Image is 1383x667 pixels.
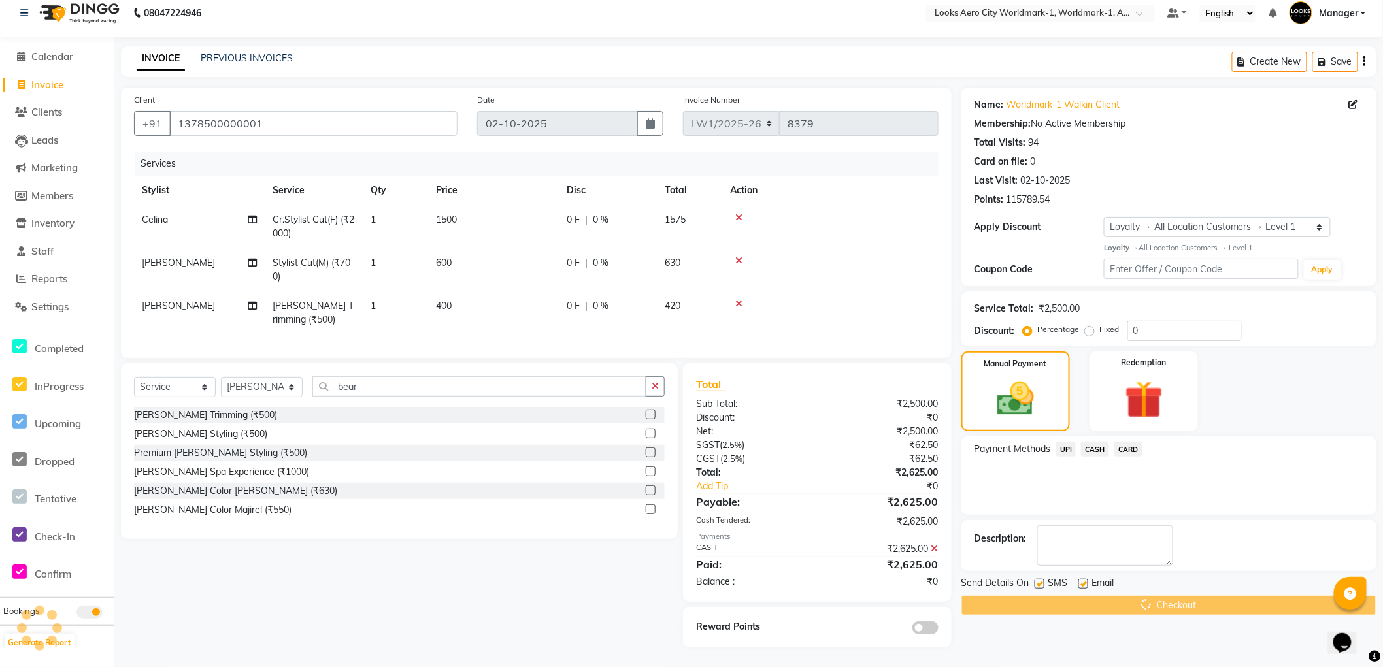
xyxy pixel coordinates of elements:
[134,446,307,460] div: Premium [PERSON_NAME] Styling (₹500)
[567,213,580,227] span: 0 F
[817,575,948,589] div: ₹0
[1328,615,1370,654] iframe: chat widget
[363,176,428,205] th: Qty
[986,378,1046,420] img: _cash.svg
[817,411,948,425] div: ₹0
[371,257,376,268] span: 1
[975,324,1015,338] div: Discount:
[35,568,71,580] span: Confirm
[134,94,155,106] label: Client
[1104,243,1139,252] strong: Loyalty →
[686,425,817,438] div: Net:
[1039,302,1080,316] div: ₹2,500.00
[585,256,588,270] span: |
[686,575,817,589] div: Balance :
[169,111,458,136] input: Search by Name/Mobile/Email/Code
[436,257,452,268] span: 600
[975,193,1004,206] div: Points:
[3,606,39,616] span: Bookings
[839,480,948,493] div: ₹0
[134,484,337,498] div: [PERSON_NAME] Color [PERSON_NAME] (₹630)
[31,217,75,229] span: Inventory
[686,452,817,466] div: ( )
[1104,259,1299,279] input: Enter Offer / Coupon Code
[817,515,948,529] div: ₹2,625.00
[593,299,608,313] span: 0 %
[31,189,73,202] span: Members
[817,397,948,411] div: ₹2,500.00
[665,257,680,268] span: 630
[1038,323,1080,335] label: Percentage
[3,78,111,93] a: Invoice
[1113,376,1175,423] img: _gift.svg
[201,52,293,64] a: PREVIOUS INVOICES
[961,576,1029,593] span: Send Details On
[984,358,1047,370] label: Manual Payment
[975,155,1028,169] div: Card on file:
[665,300,680,312] span: 420
[593,256,608,270] span: 0 %
[1031,155,1036,169] div: 0
[665,214,686,225] span: 1575
[436,214,457,225] span: 1500
[975,220,1104,234] div: Apply Discount
[817,557,948,572] div: ₹2,625.00
[686,480,839,493] a: Add Tip
[817,452,948,466] div: ₹62.50
[686,397,817,411] div: Sub Total:
[975,174,1018,187] div: Last Visit:
[3,161,111,176] a: Marketing
[134,111,171,136] button: +91
[134,427,267,441] div: [PERSON_NAME] Styling (₹500)
[273,300,354,325] span: [PERSON_NAME] Trimming (₹500)
[593,213,608,227] span: 0 %
[31,106,62,118] span: Clients
[696,531,939,542] div: Payments
[1114,442,1142,457] span: CARD
[31,161,78,174] span: Marketing
[31,50,73,63] span: Calendar
[31,78,63,91] span: Invoice
[1021,174,1071,187] div: 02-10-2025
[1312,52,1358,72] button: Save
[686,620,817,634] div: Reward Points
[696,453,720,464] span: CGST
[35,530,75,543] span: Check-In
[559,176,657,205] th: Disc
[273,214,354,239] span: Cr.Stylist Cut(F) (₹2000)
[3,244,111,259] a: Staff
[134,176,265,205] th: Stylist
[137,47,185,71] a: INVOICE
[1056,442,1076,457] span: UPI
[35,493,76,505] span: Tentative
[135,152,948,176] div: Services
[1007,98,1120,112] a: Worldmark-1 Walkin Client
[1122,357,1167,368] label: Redemption
[696,439,720,451] span: SGST
[142,214,168,225] span: Celina
[477,94,495,106] label: Date
[436,300,452,312] span: 400
[134,465,309,479] div: [PERSON_NAME] Spa Experience (₹1000)
[817,466,948,480] div: ₹2,625.00
[35,380,84,393] span: InProgress
[1100,323,1120,335] label: Fixed
[686,466,817,480] div: Total:
[35,455,75,468] span: Dropped
[975,117,1031,131] div: Membership:
[975,532,1027,545] div: Description:
[585,299,588,313] span: |
[371,214,376,225] span: 1
[35,342,84,355] span: Completed
[975,136,1026,150] div: Total Visits:
[975,117,1363,131] div: No Active Membership
[3,216,111,231] a: Inventory
[1232,52,1307,72] button: Create New
[142,257,215,268] span: [PERSON_NAME]
[686,542,817,556] div: CASH
[428,176,559,205] th: Price
[722,440,742,450] span: 2.5%
[1319,7,1358,20] span: Manager
[134,503,292,517] div: [PERSON_NAME] Color Majirel (₹550)
[975,263,1104,276] div: Coupon Code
